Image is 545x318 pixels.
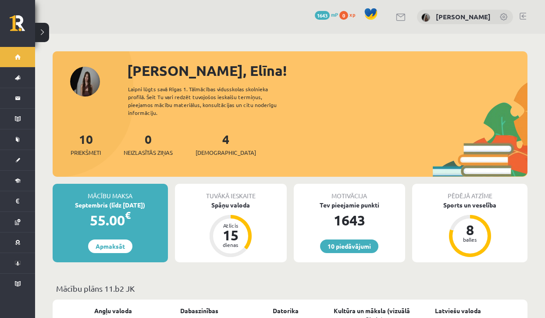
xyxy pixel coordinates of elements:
a: Spāņu valoda Atlicis 15 dienas [175,200,287,258]
a: Angļu valoda [94,306,132,315]
div: Pēdējā atzīme [412,184,527,200]
div: Atlicis [217,223,244,228]
div: Septembris (līdz [DATE]) [53,200,168,210]
a: Dabaszinības [180,306,218,315]
div: Motivācija [294,184,406,200]
span: 0 [339,11,348,20]
div: 55.00 [53,210,168,231]
a: Rīgas 1. Tālmācības vidusskola [10,15,35,37]
div: 8 [457,223,483,237]
div: 15 [217,228,244,242]
a: [PERSON_NAME] [436,12,491,21]
div: 1643 [294,210,406,231]
div: Tuvākā ieskaite [175,184,287,200]
div: Tev pieejamie punkti [294,200,406,210]
span: xp [349,11,355,18]
span: € [125,209,131,222]
a: 0Neizlasītās ziņas [124,131,173,157]
img: Elīna Krakovska [421,13,430,22]
a: Latviešu valoda [435,306,481,315]
a: Sports un veselība 8 balles [412,200,527,258]
a: 4[DEMOGRAPHIC_DATA] [196,131,256,157]
a: 10Priekšmeti [71,131,101,157]
span: Neizlasītās ziņas [124,148,173,157]
span: Priekšmeti [71,148,101,157]
a: Apmaksāt [88,239,132,253]
div: [PERSON_NAME], Elīna! [127,60,527,81]
span: 1643 [315,11,330,20]
div: Mācību maksa [53,184,168,200]
div: balles [457,237,483,242]
a: Datorika [273,306,299,315]
div: Sports un veselība [412,200,527,210]
a: 1643 mP [315,11,338,18]
a: 10 piedāvājumi [320,239,378,253]
div: dienas [217,242,244,247]
div: Laipni lūgts savā Rīgas 1. Tālmācības vidusskolas skolnieka profilā. Šeit Tu vari redzēt tuvojošo... [128,85,292,117]
span: [DEMOGRAPHIC_DATA] [196,148,256,157]
a: 0 xp [339,11,360,18]
span: mP [331,11,338,18]
p: Mācību plāns 11.b2 JK [56,282,524,294]
div: Spāņu valoda [175,200,287,210]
